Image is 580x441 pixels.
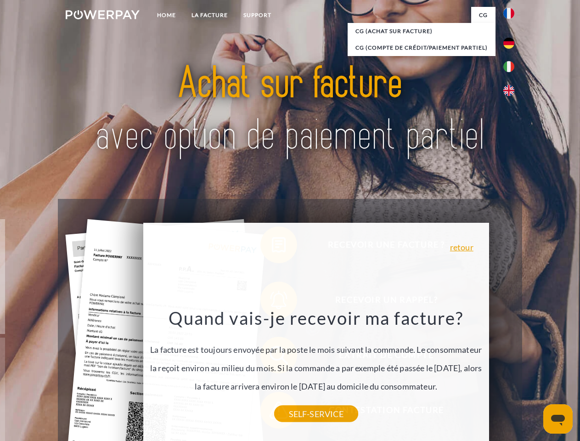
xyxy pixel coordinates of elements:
[184,7,236,23] a: LA FACTURE
[149,7,184,23] a: Home
[503,85,514,96] img: en
[471,7,496,23] a: CG
[274,406,358,422] a: SELF-SERVICE
[543,404,573,434] iframe: Button to launch messaging window
[503,61,514,72] img: it
[348,40,496,56] a: CG (Compte de crédit/paiement partiel)
[66,10,140,19] img: logo-powerpay-white.svg
[348,23,496,40] a: CG (achat sur facture)
[503,8,514,19] img: fr
[148,307,484,329] h3: Quand vais-je recevoir ma facture?
[450,243,473,251] a: retour
[148,307,484,414] div: La facture est toujours envoyée par la poste le mois suivant la commande. Le consommateur la reço...
[236,7,279,23] a: Support
[503,38,514,49] img: de
[88,44,492,176] img: title-powerpay_fr.svg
